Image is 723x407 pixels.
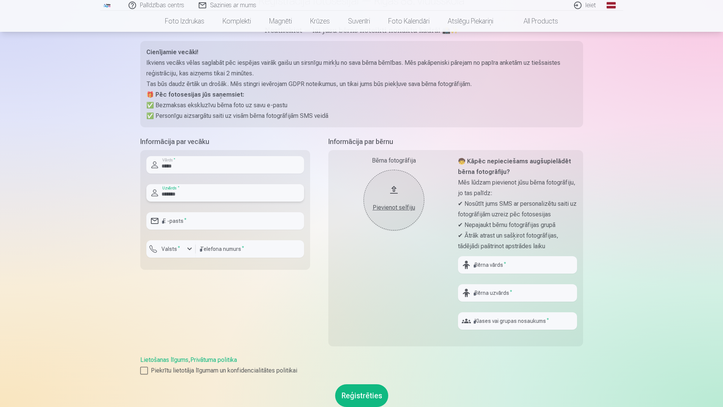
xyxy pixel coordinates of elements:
div: Bērna fotogrāfija [334,156,453,165]
a: Lietošanas līgums [140,356,188,363]
a: All products [502,11,567,32]
p: Mēs lūdzam pievienot jūsu bērna fotogrāfiju, jo tas palīdz: [458,177,577,199]
a: Foto kalendāri [379,11,439,32]
a: Privātuma politika [190,356,237,363]
a: Atslēgu piekariņi [439,11,502,32]
p: ✔ Nepajaukt bērnu fotogrāfijas grupā [458,220,577,230]
a: Suvenīri [339,11,379,32]
div: Pievienot selfiju [371,203,417,212]
p: ✔ Ātrāk atrast un sašķirot fotogrāfijas, tādējādi paātrinot apstrādes laiku [458,230,577,252]
p: ✅ Bezmaksas ekskluzīvu bērna foto uz savu e-pastu [146,100,577,111]
strong: Cienījamie vecāki! [146,49,198,56]
a: Magnēti [260,11,301,32]
p: ✔ Nosūtīt jums SMS ar personalizētu saiti uz fotogrāfijām uzreiz pēc fotosesijas [458,199,577,220]
a: Foto izdrukas [156,11,213,32]
a: Krūzes [301,11,339,32]
div: , [140,355,583,375]
strong: 🧒 Kāpēc nepieciešams augšupielādēt bērna fotogrāfiju? [458,158,571,175]
p: ✅ Personīgu aizsargātu saiti uz visām bērna fotogrāfijām SMS veidā [146,111,577,121]
p: Tas būs daudz ērtāk un drošāk. Mēs stingri ievērojam GDPR noteikumus, un tikai jums būs piekļuve ... [146,79,577,89]
button: Reģistrēties [335,384,388,407]
label: Piekrītu lietotāja līgumam un konfidencialitātes politikai [140,366,583,375]
strong: 🎁 Pēc fotosesijas jūs saņemsiet: [146,91,244,98]
button: Valsts* [146,240,196,258]
label: Valsts [158,245,183,253]
img: /fa1 [103,3,111,8]
button: Pievienot selfiju [364,170,424,230]
a: Komplekti [213,11,260,32]
h5: Informācija par bērnu [328,136,583,147]
p: Ikviens vecāks vēlas saglabāt pēc iespējas vairāk gaišu un sirsnīgu mirkļu no sava bērna bērnības... [146,58,577,79]
h5: Informācija par vecāku [140,136,310,147]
